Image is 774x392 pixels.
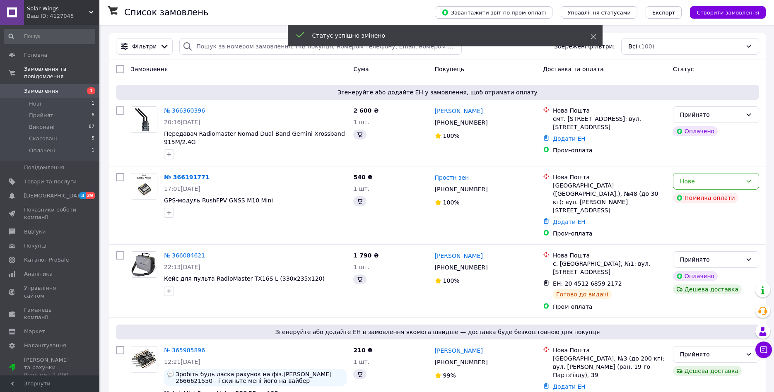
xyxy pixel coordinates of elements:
[119,328,756,336] span: Згенеруйте або додайте ЕН в замовлення якомога швидше — доставка буде безкоштовною для покупця
[680,177,742,186] div: Нове
[353,107,379,114] span: 2 600 ₴
[131,173,157,200] a: Фото товару
[164,252,205,259] a: № 366084621
[24,65,99,80] span: Замовлення та повідомлення
[353,347,372,354] span: 210 ₴
[673,193,738,203] div: Помилка оплати
[92,100,94,108] span: 1
[680,350,742,359] div: Прийнято
[131,346,157,373] a: Фото товару
[24,164,64,171] span: Повідомлення
[673,126,718,136] div: Оплачено
[553,106,666,115] div: Нова Пошта
[131,106,157,133] a: Фото товару
[553,346,666,354] div: Нова Пошта
[433,183,489,195] div: [PHONE_NUMBER]
[24,242,46,250] span: Покупці
[652,10,675,16] span: Експорт
[433,117,489,128] div: [PHONE_NUMBER]
[435,66,464,72] span: Покупець
[567,10,631,16] span: Управління статусами
[24,178,77,185] span: Товари та послуги
[443,199,460,206] span: 100%
[553,219,586,225] a: Додати ЕН
[131,173,157,199] img: Фото товару
[435,173,469,182] a: Простн зен
[553,229,666,238] div: Пром-оплата
[435,6,552,19] button: Завантажити звіт по пром-оплаті
[680,110,742,119] div: Прийнято
[24,284,77,299] span: Управління сайтом
[553,260,666,276] div: с. [GEOGRAPHIC_DATA], №1: вул. [STREET_ADDRESS]
[441,9,546,16] span: Завантажити звіт по пром-оплаті
[353,174,372,180] span: 540 ₴
[553,383,586,390] a: Додати ЕН
[29,135,57,142] span: Скасовані
[312,31,570,40] div: Статус успішно змінено
[435,252,483,260] a: [PERSON_NAME]
[164,107,205,114] a: № 366360396
[92,135,94,142] span: 5
[164,358,200,365] span: 12:21[DATE]
[24,342,66,349] span: Налаштування
[92,112,94,119] span: 6
[553,135,586,142] a: Додати ЕН
[27,5,89,12] span: Solar Wings
[24,256,69,264] span: Каталог ProSale
[164,275,325,282] a: Кейс для пульта RadioMaster TX16S L (330x235x120)
[164,130,345,145] a: Передавач Radiomaster Nomad Dual Band Gemini Xrossband 915M/2.4G
[131,66,168,72] span: Замовлення
[443,372,456,379] span: 99%
[24,356,77,379] span: [PERSON_NAME] та рахунки
[690,6,766,19] button: Створити замовлення
[682,9,766,15] a: Створити замовлення
[27,12,99,20] div: Ваш ID: 4127045
[553,115,666,131] div: смт. [STREET_ADDRESS]: вул. [STREET_ADDRESS]
[680,255,742,264] div: Прийнято
[164,197,273,204] a: GPS-модуль RushFPV GNSS M10 Mini
[553,280,622,287] span: ЕН: 20 4512 6859 2172
[628,42,637,51] span: Всі
[353,185,369,192] span: 1 шт.
[353,252,379,259] span: 1 790 ₴
[86,192,95,199] span: 29
[29,112,55,119] span: Прийняті
[164,347,205,354] a: № 365985896
[4,29,95,44] input: Пошук
[131,346,157,372] img: Фото товару
[131,107,157,132] img: Фото товару
[164,119,200,125] span: 20:16[DATE]
[132,42,157,51] span: Фільтри
[673,366,742,376] div: Дешева доставка
[553,251,666,260] div: Нова Пошта
[353,119,369,125] span: 1 шт.
[673,66,694,72] span: Статус
[79,192,86,199] span: 3
[89,123,94,131] span: 87
[24,87,58,95] span: Замовлення
[433,262,489,273] div: [PHONE_NUMBER]
[24,306,77,321] span: Гаманець компанії
[24,206,77,221] span: Показники роботи компанії
[176,371,343,384] span: Зробіть будь ласка рахунок на фіз.[PERSON_NAME] 2666621550 - і скиньте мені його на вайбер [PHONE...
[561,6,637,19] button: Управління статусами
[553,181,666,214] div: [GEOGRAPHIC_DATA] ([GEOGRAPHIC_DATA].), №48 (до 30 кг): вул. [PERSON_NAME][STREET_ADDRESS]
[697,10,759,16] span: Створити замовлення
[29,147,55,154] span: Оплачені
[164,185,200,192] span: 17:01[DATE]
[353,66,369,72] span: Cума
[24,328,45,335] span: Маркет
[24,51,47,59] span: Головна
[24,270,53,278] span: Аналітика
[24,192,85,200] span: [DEMOGRAPHIC_DATA]
[124,7,208,17] h1: Список замовлень
[24,228,46,236] span: Відгуки
[553,303,666,311] div: Пром-оплата
[553,146,666,154] div: Пром-оплата
[553,173,666,181] div: Нова Пошта
[131,252,157,277] img: Фото товару
[92,147,94,154] span: 1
